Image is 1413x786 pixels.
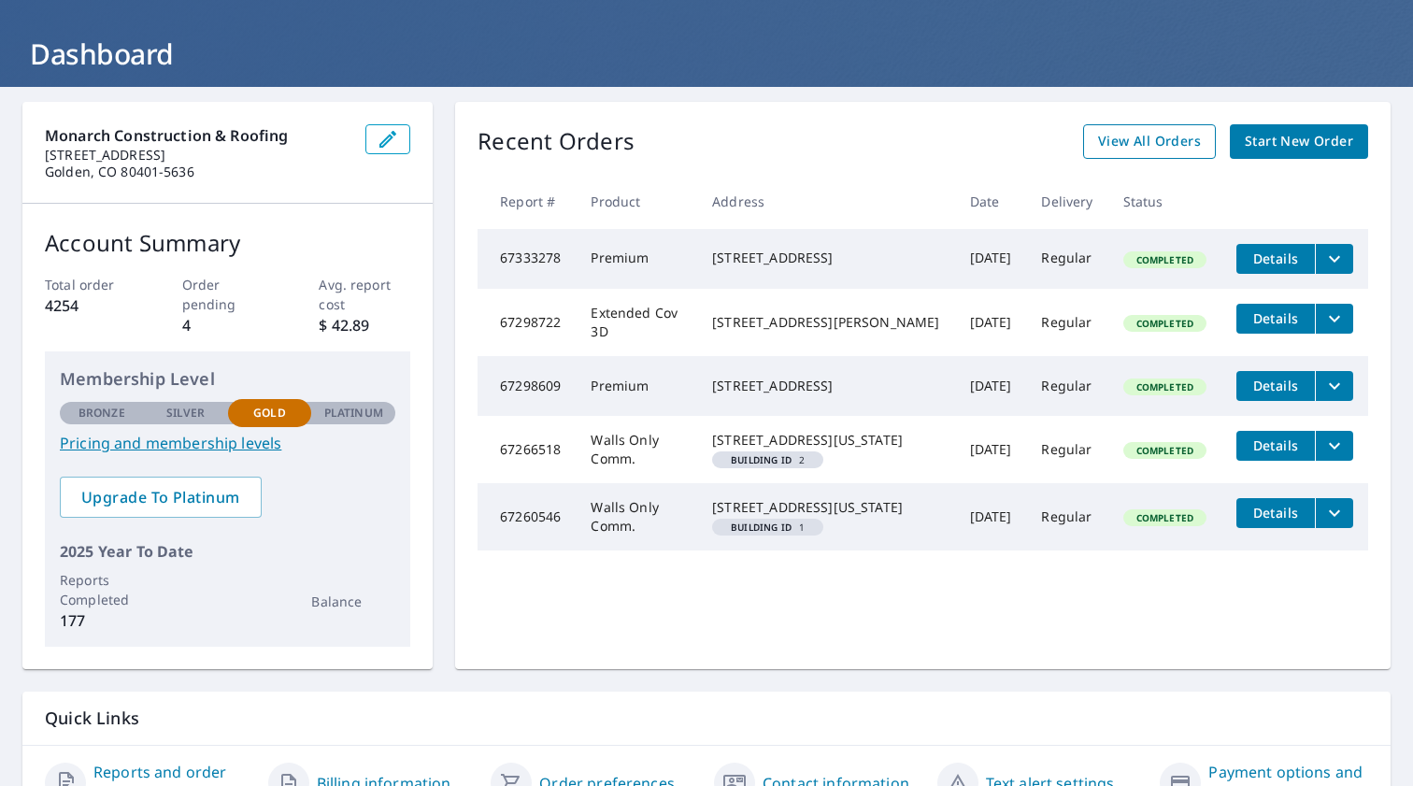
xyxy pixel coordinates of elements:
td: Premium [576,229,697,289]
td: 67266518 [478,416,576,483]
em: Building ID [731,522,792,532]
td: Walls Only Comm. [576,416,697,483]
span: 1 [720,522,816,532]
button: filesDropdownBtn-67333278 [1315,244,1353,274]
td: Extended Cov 3D [576,289,697,356]
span: Start New Order [1245,130,1353,153]
span: Details [1248,436,1304,454]
button: detailsBtn-67266518 [1236,431,1315,461]
td: Regular [1026,483,1107,550]
p: Monarch Construction & Roofing [45,124,350,147]
td: [DATE] [955,289,1027,356]
p: Order pending [182,275,274,314]
h1: Dashboard [22,35,1391,73]
p: Quick Links [45,707,1368,730]
span: Upgrade To Platinum [75,487,247,507]
button: detailsBtn-67333278 [1236,244,1315,274]
p: 4254 [45,294,136,317]
button: filesDropdownBtn-67260546 [1315,498,1353,528]
span: Details [1248,250,1304,267]
button: filesDropdownBtn-67266518 [1315,431,1353,461]
span: Completed [1125,444,1205,457]
p: 177 [60,609,144,632]
p: Silver [166,405,206,422]
a: View All Orders [1083,124,1216,159]
span: Completed [1125,317,1205,330]
span: Details [1248,377,1304,394]
div: [STREET_ADDRESS][US_STATE] [712,498,939,517]
td: 67298609 [478,356,576,416]
a: Upgrade To Platinum [60,477,262,518]
p: Balance [311,592,395,611]
em: Building ID [731,455,792,464]
p: Account Summary [45,226,410,260]
td: Regular [1026,356,1107,416]
span: Details [1248,309,1304,327]
td: Regular [1026,416,1107,483]
td: 67298722 [478,289,576,356]
th: Date [955,174,1027,229]
span: Completed [1125,511,1205,524]
p: Reports Completed [60,570,144,609]
td: 67333278 [478,229,576,289]
p: Bronze [78,405,125,422]
p: [STREET_ADDRESS] [45,147,350,164]
div: [STREET_ADDRESS][US_STATE] [712,431,939,450]
span: Completed [1125,253,1205,266]
p: Avg. report cost [319,275,410,314]
p: Recent Orders [478,124,635,159]
p: Platinum [324,405,383,422]
td: [DATE] [955,356,1027,416]
td: Premium [576,356,697,416]
td: Regular [1026,289,1107,356]
th: Report # [478,174,576,229]
p: Membership Level [60,366,395,392]
span: 2 [720,455,816,464]
p: 4 [182,314,274,336]
button: filesDropdownBtn-67298722 [1315,304,1353,334]
a: Pricing and membership levels [60,432,395,454]
td: 67260546 [478,483,576,550]
p: $ 42.89 [319,314,410,336]
p: 2025 Year To Date [60,540,395,563]
span: Completed [1125,380,1205,393]
div: [STREET_ADDRESS] [712,377,939,395]
p: Total order [45,275,136,294]
div: [STREET_ADDRESS] [712,249,939,267]
div: [STREET_ADDRESS][PERSON_NAME] [712,313,939,332]
button: filesDropdownBtn-67298609 [1315,371,1353,401]
button: detailsBtn-67260546 [1236,498,1315,528]
p: Gold [253,405,285,422]
td: [DATE] [955,416,1027,483]
th: Product [576,174,697,229]
span: View All Orders [1098,130,1201,153]
th: Status [1108,174,1221,229]
td: [DATE] [955,229,1027,289]
a: Start New Order [1230,124,1368,159]
p: Golden, CO 80401-5636 [45,164,350,180]
td: [DATE] [955,483,1027,550]
td: Regular [1026,229,1107,289]
th: Delivery [1026,174,1107,229]
th: Address [697,174,954,229]
button: detailsBtn-67298722 [1236,304,1315,334]
span: Details [1248,504,1304,522]
td: Walls Only Comm. [576,483,697,550]
button: detailsBtn-67298609 [1236,371,1315,401]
